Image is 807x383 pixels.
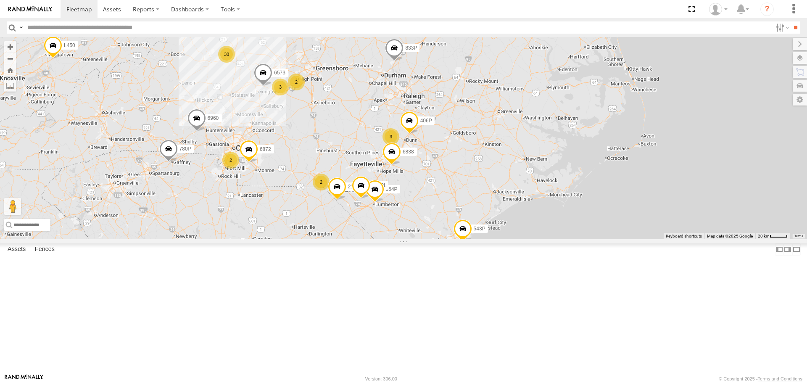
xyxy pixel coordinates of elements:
button: Zoom Home [4,64,16,76]
div: 2 [288,74,305,90]
div: 3 [272,79,289,95]
div: 2 [313,174,330,190]
span: 833P [405,45,417,51]
div: 3 [382,128,399,145]
div: 2 [222,152,239,169]
label: Assets [3,244,30,256]
label: Dock Summary Table to the Right [783,243,792,256]
span: 6872 [260,147,271,153]
span: 211PL [348,184,363,190]
button: Drag Pegman onto the map to open Street View [4,198,21,215]
button: Keyboard shortcuts [666,233,702,239]
span: 6573 [274,70,285,76]
label: Search Query [18,21,24,34]
span: 406P [420,118,432,124]
span: 6838 [403,149,414,155]
span: 780P [179,146,191,152]
div: 30 [218,46,235,63]
span: 20 km [758,234,770,238]
label: Hide Summary Table [792,243,801,256]
button: Map Scale: 20 km per 39 pixels [755,233,790,239]
label: Search Filter Options [773,21,791,34]
a: Terms [794,234,803,238]
button: Zoom out [4,53,16,64]
a: Visit our Website [5,375,43,383]
span: 854P [386,187,398,193]
div: © Copyright 2025 - [719,376,802,381]
div: Version: 306.00 [365,376,397,381]
span: 567PL [372,183,387,189]
a: Terms and Conditions [758,376,802,381]
button: Zoom in [4,41,16,53]
div: Brandy Byrd [706,3,731,16]
span: Map data ©2025 Google [707,234,753,238]
span: 6960 [208,116,219,122]
img: rand-logo.svg [8,6,52,12]
span: L450 [64,42,75,48]
i: ? [760,3,774,16]
span: 543P [474,226,485,232]
label: Map Settings [793,94,807,106]
label: Dock Summary Table to the Left [775,243,783,256]
label: Fences [31,244,59,256]
label: Measure [4,80,16,92]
